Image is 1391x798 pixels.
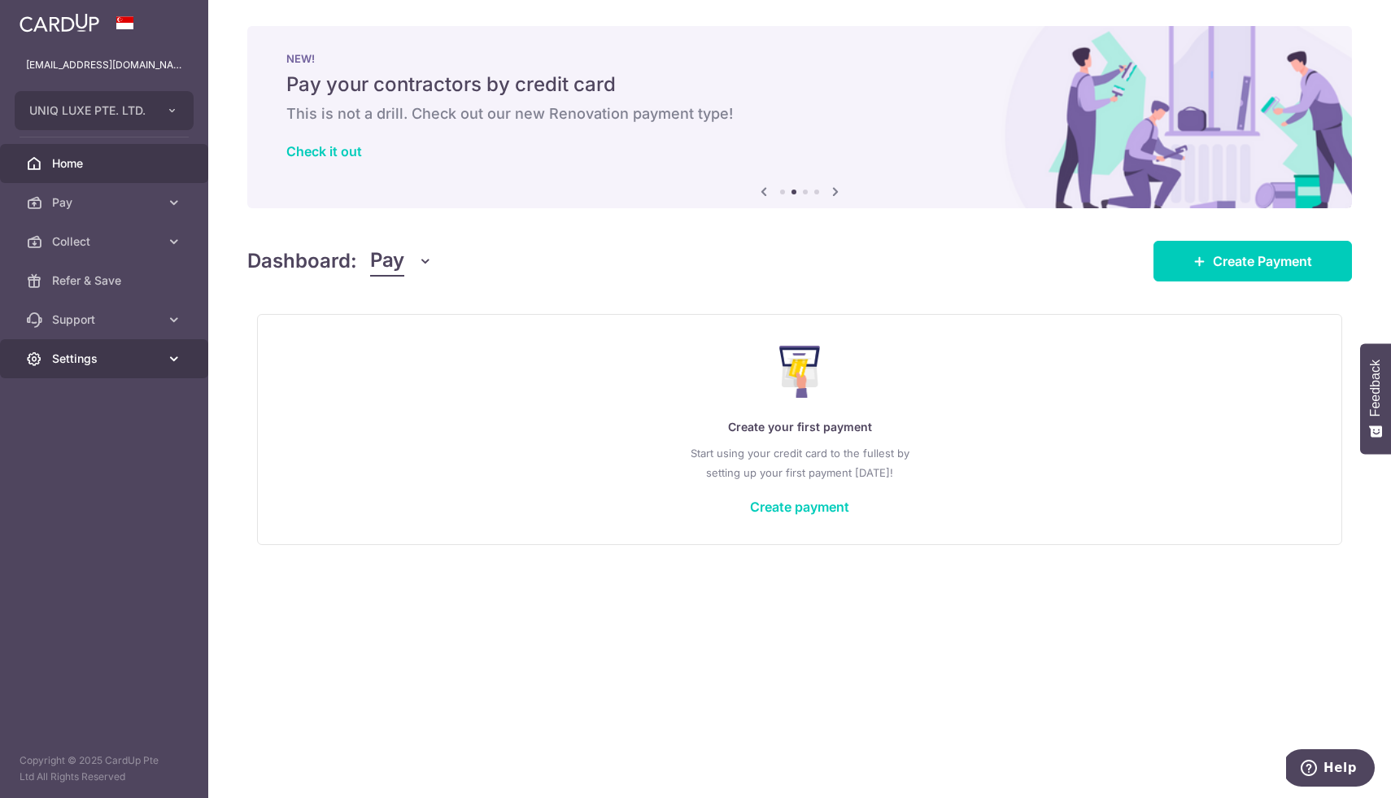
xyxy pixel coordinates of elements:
p: Create your first payment [290,417,1309,437]
span: Create Payment [1213,251,1312,271]
img: Renovation banner [247,26,1352,208]
h4: Dashboard: [247,246,357,276]
span: Settings [52,351,159,367]
button: Pay [370,246,433,277]
img: Make Payment [779,346,821,398]
span: Collect [52,233,159,250]
iframe: Opens a widget where you can find more information [1286,749,1375,790]
span: Pay [52,194,159,211]
span: Feedback [1368,360,1383,416]
span: Home [52,155,159,172]
a: Check it out [286,143,362,159]
p: [EMAIL_ADDRESS][DOMAIN_NAME] [26,57,182,73]
img: CardUp [20,13,99,33]
a: Create payment [750,499,849,515]
span: UNIQ LUXE PTE. LTD. [29,102,150,119]
h6: This is not a drill. Check out our new Renovation payment type! [286,104,1313,124]
p: Start using your credit card to the fullest by setting up your first payment [DATE]! [290,443,1309,482]
span: Support [52,312,159,328]
button: Feedback - Show survey [1360,343,1391,454]
span: Refer & Save [52,273,159,289]
button: UNIQ LUXE PTE. LTD. [15,91,194,130]
span: Pay [370,246,404,277]
h5: Pay your contractors by credit card [286,72,1313,98]
a: Create Payment [1153,241,1352,281]
p: NEW! [286,52,1313,65]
